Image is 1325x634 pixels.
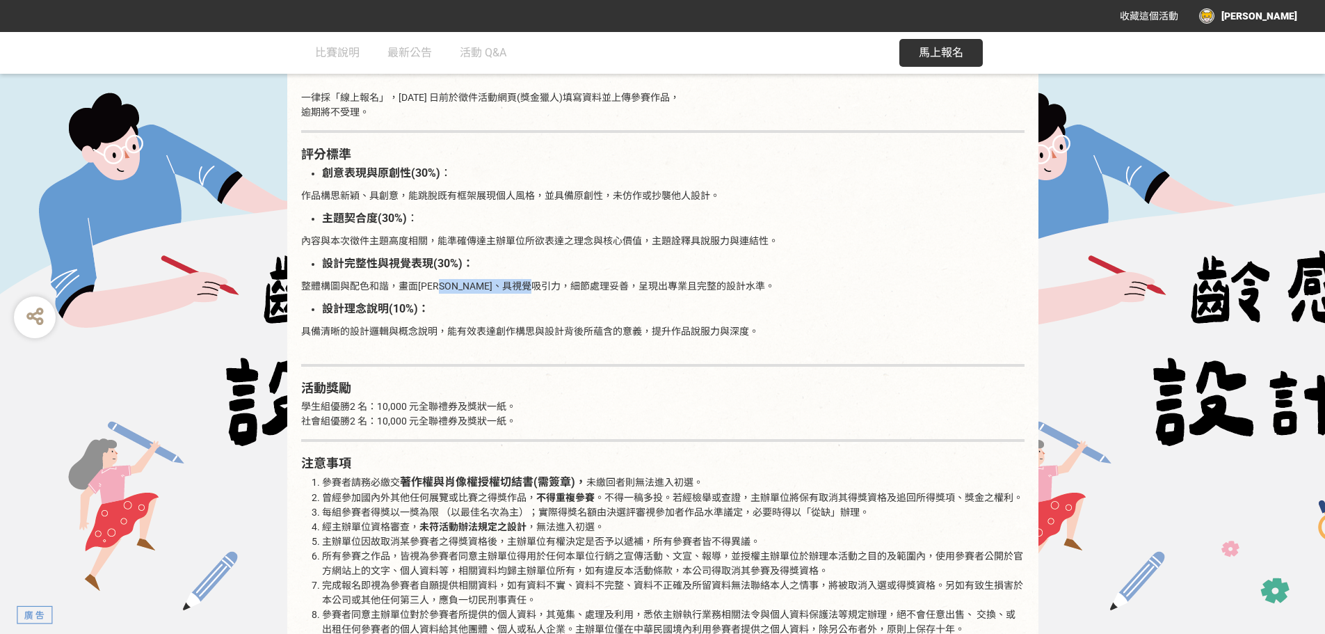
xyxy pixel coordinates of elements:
[301,399,1025,429] p: 學生組優勝2 名：10,000 元全聯禮券及獎狀一紙。 社會組優勝2 名：10,000 元全聯禮券及獎狀一紙。
[1120,10,1178,22] span: 收藏這個活動
[322,257,474,270] strong: 設計完整性與視覺表現(30%)：
[301,381,351,395] strong: 活動獎勵
[315,32,360,74] a: 比賽說明
[301,456,351,470] strong: 注意事項
[322,534,1025,549] li: 主辦單位因故取消某參賽者之得獎資格後，主辦單位有權決定是否予以遞補，所有參賽者皆不得異議。
[460,46,506,59] span: 活動 Q&A
[919,46,963,59] span: 馬上報名
[387,46,432,59] span: 最新公告
[899,39,983,67] button: 馬上報名
[419,521,527,532] strong: 未符活動辦法規定之設計
[322,491,1025,505] li: 曾經參加國內外其他任何展覽或比賽之得獎作品， 。不得一稿多投。若經檢舉或查證，主辦單位將保有取消其得獎資格及追回所得獎項、獎金之權利。
[322,212,418,225] span: ：
[322,578,1025,608] li: 完成報名即視為參賽者自願提供相關資料，如有資料不實、資料不完整、資料不正確及所留資料無法聯絡本人之情事，將被取消入選或得獎資格。另如有致生損害於本公司或其他任何第三人，應負一切民刑事責任。
[387,32,432,74] a: 最新公告
[322,166,451,180] span: ：
[322,549,1025,578] li: 所有參賽之作品，皆視為參賽者同意主辦單位得用於任何本單位行銷之宣傳活動、文宣、報導，並授權主辦單位於辦理本活動之目的及範圍內，使用參賽者公開於官方網站上的文字、個人資料等，相關資料均歸主辦單位所...
[301,279,1025,294] p: 整體構圖與配色和諧，畫面[PERSON_NAME]、具視覺吸引力，細節處理妥善，呈現出專業且完整的設計水準。
[322,166,440,180] strong: 創意表現與原創性(30%)
[315,46,360,59] span: 比賽說明
[301,324,1025,354] p: 具備清晰的設計邏輯與概念說明，能有效表達創作構思與設計背後所蘊含的意義，提升作品說服力與深度。
[460,32,506,74] a: 活動 Q&A
[322,520,1025,534] li: 經主辦單位資格審查， ，無法進入初選。
[322,302,429,315] strong: 設計理念說明(10%)：
[322,474,1025,491] li: 參賽者請務必繳交 。
[322,212,407,225] strong: 主題契合度(30%)
[400,475,586,489] strong: 著作權與肖像權授權切結書(需簽章)，
[301,234,1025,248] p: 內容與本次徵件主題高度相關，能準確傳達主辦單位所欲表達之理念與核心價值，主題詮釋具說服力與連結性。
[322,505,1025,520] li: 每組參賽者得獎以一獎為限 （以最佳名次為主）；實際得獎名額由決選評審視參加者作品水準議定，必要時得以「從缺」辦理。
[586,477,693,488] span: 未繳回者則無法進入初選
[301,147,351,161] strong: 評分標準
[301,189,1025,203] p: 作品構思新穎、具創意，能跳脫既有框架展現個人風格，並具備原創性，未仿作或抄襲他人設計。
[301,76,1025,120] p: 一律採「線上報名」，[DATE] 日前於徵件活動網頁(獎金獵人)填寫資料並上傳參賽作品， 逾期將不受理。
[536,492,595,503] strong: 不得重複參賽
